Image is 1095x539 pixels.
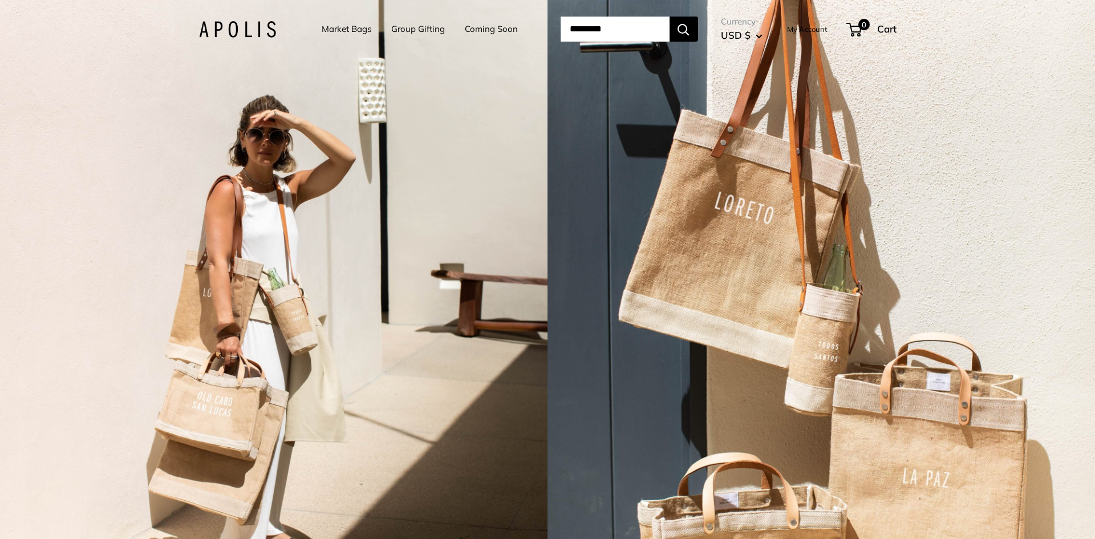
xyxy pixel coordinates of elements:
[877,23,897,35] span: Cart
[721,14,763,30] span: Currency
[787,22,828,36] a: My Account
[858,19,869,30] span: 0
[322,21,371,37] a: Market Bags
[721,29,751,41] span: USD $
[721,26,763,44] button: USD $
[561,17,670,42] input: Search...
[670,17,698,42] button: Search
[199,21,276,38] img: Apolis
[465,21,518,37] a: Coming Soon
[391,21,445,37] a: Group Gifting
[847,20,897,38] a: 0 Cart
